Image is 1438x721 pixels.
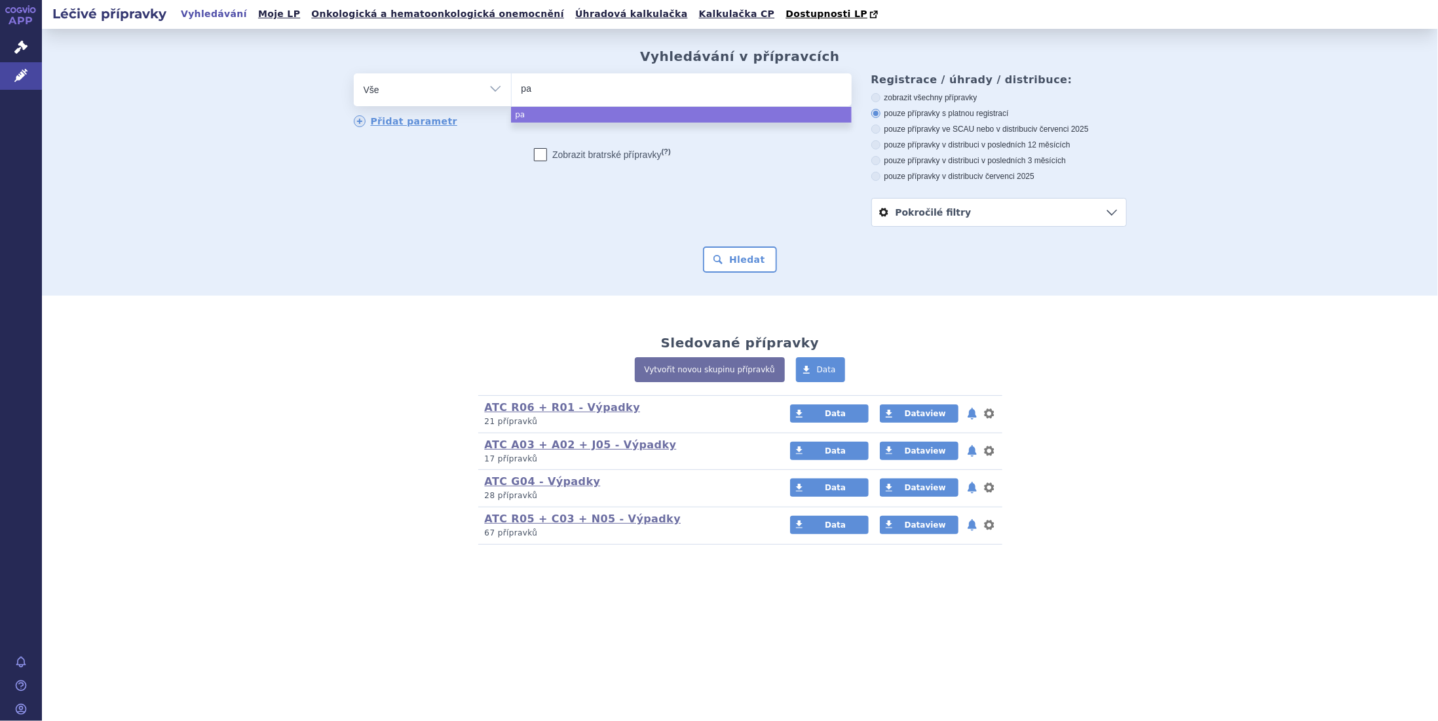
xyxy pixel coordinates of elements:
[871,124,1127,134] label: pouze přípravky ve SCAU nebo v distribuci
[485,528,538,537] span: 67 přípravků
[880,478,958,497] a: Dataview
[782,5,884,24] a: Dostupnosti LP
[485,513,681,525] a: ATC R05 + C03 + N05 - Výpadky
[785,9,867,19] span: Dostupnosti LP
[796,357,846,382] a: Data
[871,92,1127,103] label: zobrazit všechny přípravky
[485,475,601,488] a: ATC G04 - Výpadky
[880,516,958,534] a: Dataview
[966,406,979,421] button: notifikace
[825,409,846,418] span: Data
[871,155,1127,166] label: pouze přípravky v distribuci v posledních 3 měsících
[817,365,836,374] span: Data
[871,73,1127,86] h3: Registrace / úhrady / distribuce:
[571,5,692,23] a: Úhradová kalkulačka
[979,172,1034,181] span: v červenci 2025
[703,246,777,273] button: Hledat
[790,516,869,534] a: Data
[983,443,996,459] button: nastavení
[825,483,846,492] span: Data
[485,401,641,414] a: ATC R06 + R01 - Výpadky
[511,107,851,123] li: pa
[905,520,946,530] span: Dataview
[354,115,458,127] a: Přidat parametr
[825,446,846,456] span: Data
[983,480,996,496] button: nastavení
[871,171,1127,182] label: pouze přípravky v distribuci
[871,140,1127,150] label: pouze přípravky v distribuci v posledních 12 měsících
[485,417,538,426] span: 21 přípravků
[880,442,958,460] a: Dataview
[966,517,979,533] button: notifikace
[695,5,779,23] a: Kalkulačka CP
[485,438,677,451] a: ATC A03 + A02 + J05 - Výpadky
[307,5,568,23] a: Onkologická a hematoonkologická onemocnění
[534,148,671,161] label: Zobrazit bratrské přípravky
[983,517,996,533] button: nastavení
[825,520,846,530] span: Data
[485,454,538,463] span: 17 přípravků
[790,404,869,423] a: Data
[662,147,671,156] abbr: (?)
[880,404,958,423] a: Dataview
[640,49,840,64] h2: Vyhledávání v přípravcích
[966,443,979,459] button: notifikace
[485,491,538,500] span: 28 přípravků
[254,5,304,23] a: Moje LP
[635,357,785,382] a: Vytvořit novou skupinu přípravků
[177,5,251,23] a: Vyhledávání
[871,108,1127,119] label: pouze přípravky s platnou registrací
[905,446,946,456] span: Dataview
[983,406,996,421] button: nastavení
[966,480,979,496] button: notifikace
[42,5,177,23] h2: Léčivé přípravky
[1034,125,1089,134] span: v červenci 2025
[661,335,820,351] h2: Sledované přípravky
[872,199,1126,226] a: Pokročilé filtry
[790,442,869,460] a: Data
[905,483,946,492] span: Dataview
[790,478,869,497] a: Data
[905,409,946,418] span: Dataview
